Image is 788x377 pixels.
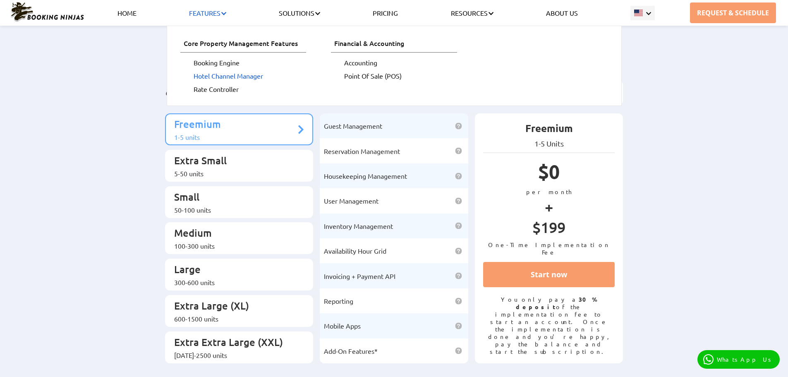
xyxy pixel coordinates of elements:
[174,278,296,286] div: 300-600 units
[483,241,615,256] p: One-Time Implementation Fee
[455,173,462,180] img: help icon
[174,263,296,278] p: Large
[324,322,361,330] span: Mobile Apps
[174,154,296,169] p: Extra Small
[194,82,307,96] a: Rate Controller
[174,315,296,323] div: 600-1500 units
[455,272,462,279] img: help icon
[483,262,615,287] a: Start now
[324,347,378,355] span: Add-On Features*
[483,295,615,355] p: You only pay a of the implementation fee to start an account. Once the implementation is done and...
[324,147,400,155] span: Reservation Management
[324,197,378,205] span: User Management
[174,226,296,242] p: Medium
[483,159,615,188] p: $0
[483,188,615,195] p: per month
[174,299,296,315] p: Extra Large (XL)
[455,347,462,354] img: help icon
[194,69,307,82] a: Hotel Channel Manager
[697,350,780,369] a: WhatsApp Us
[174,190,296,206] p: Small
[174,118,296,133] p: Freemium
[344,69,457,82] a: Point of Sale (POS)
[324,172,407,180] span: Housekeeping Management
[455,147,462,154] img: help icon
[165,88,314,98] p: Get Full Access To Our Core Features
[194,56,307,69] a: Booking Engine
[344,56,457,69] a: Accounting
[324,272,395,280] span: Invoicing + Payment API
[324,222,393,230] span: Inventory Management
[331,36,457,53] span: Financial & Accounting
[483,139,615,148] p: 1-5 Units
[324,247,386,255] span: Availability Hour Grid
[180,36,307,53] span: Core Property Management Features
[174,133,296,141] div: 1-5 units
[483,122,615,139] p: Freemium
[174,351,296,359] div: [DATE]-2500 units
[455,197,462,204] img: help icon
[174,242,296,250] div: 100-300 units
[455,222,462,229] img: help icon
[455,247,462,255] img: help icon
[483,218,615,241] p: $199
[483,195,615,218] p: +
[324,122,382,130] span: Guest Management
[455,298,462,305] img: help icon
[174,169,296,178] div: 5-50 units
[516,295,597,310] strong: 30% deposit
[324,297,353,305] span: Reporting
[717,356,774,363] p: WhatsApp Us
[174,206,296,214] div: 50-100 units
[455,322,462,329] img: help icon
[165,42,623,80] h2: Booking Ninjas Pricing: Simple, Transparent, Effective
[174,336,296,351] p: Extra Extra Large (XXL)
[455,122,462,130] img: help icon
